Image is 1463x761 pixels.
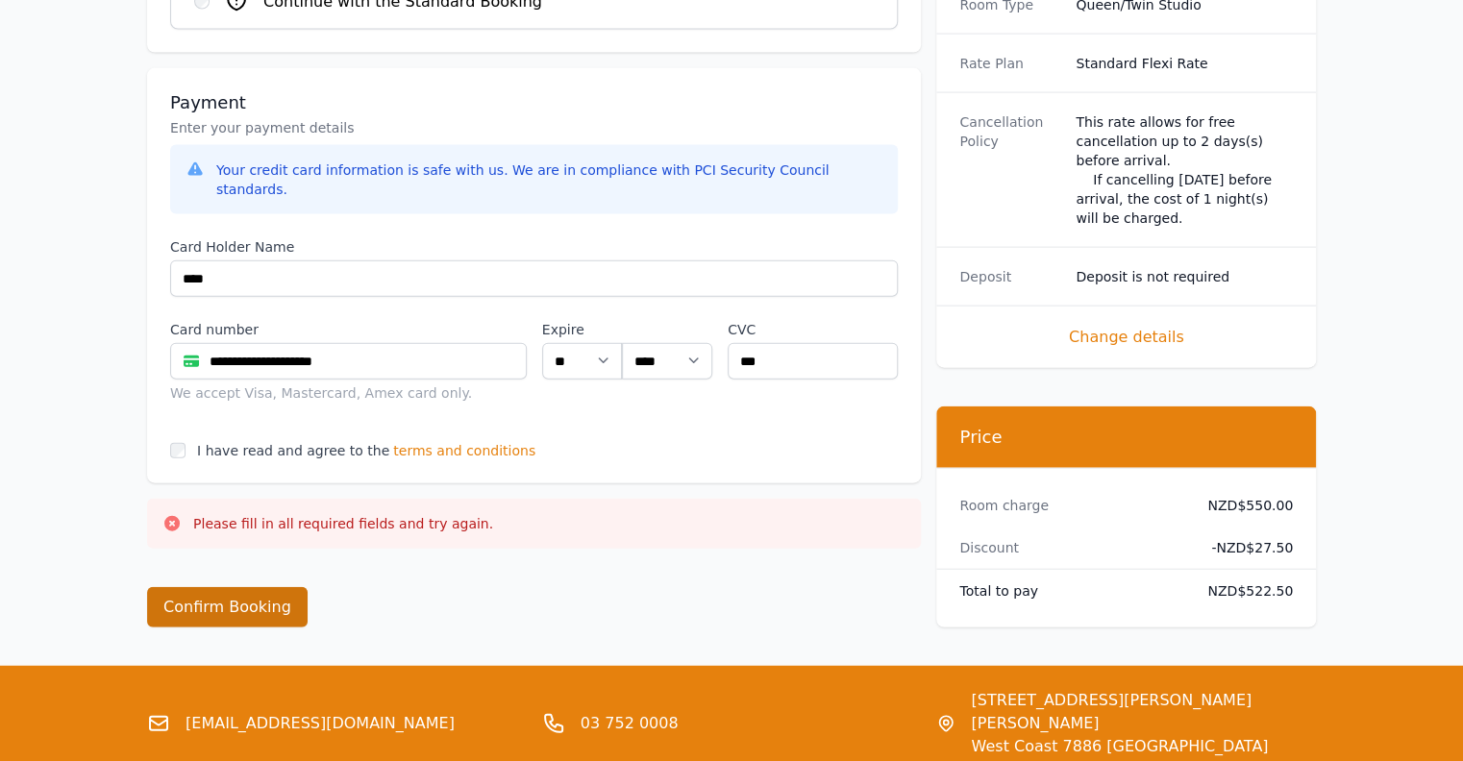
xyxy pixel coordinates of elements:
[959,496,1177,515] dt: Room charge
[959,326,1293,349] span: Change details
[170,118,898,137] p: Enter your payment details
[728,320,898,339] label: CVC
[1076,112,1293,228] div: This rate allows for free cancellation up to 2 days(s) before arrival. If cancelling [DATE] befor...
[170,237,898,257] label: Card Holder Name
[193,514,493,533] p: Please fill in all required fields and try again.
[971,735,1316,758] span: West Coast 7886 [GEOGRAPHIC_DATA]
[1192,496,1293,515] dd: NZD$550.00
[959,581,1177,601] dt: Total to pay
[216,160,882,199] div: Your credit card information is safe with us. We are in compliance with PCI Security Council stan...
[1076,267,1293,286] dd: Deposit is not required
[971,689,1316,735] span: [STREET_ADDRESS][PERSON_NAME] [PERSON_NAME]
[959,538,1177,557] dt: Discount
[959,267,1060,286] dt: Deposit
[197,443,389,458] label: I have read and agree to the
[1192,538,1293,557] dd: - NZD$27.50
[186,712,455,735] a: [EMAIL_ADDRESS][DOMAIN_NAME]
[170,383,527,403] div: We accept Visa, Mastercard, Amex card only.
[959,426,1293,449] h3: Price
[542,320,622,339] label: Expire
[170,320,527,339] label: Card number
[959,54,1060,73] dt: Rate Plan
[581,712,679,735] a: 03 752 0008
[1192,581,1293,601] dd: NZD$522.50
[622,320,712,339] label: .
[147,587,308,627] button: Confirm Booking
[959,112,1060,228] dt: Cancellation Policy
[170,91,898,114] h3: Payment
[393,441,535,460] span: terms and conditions
[1076,54,1293,73] dd: Standard Flexi Rate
